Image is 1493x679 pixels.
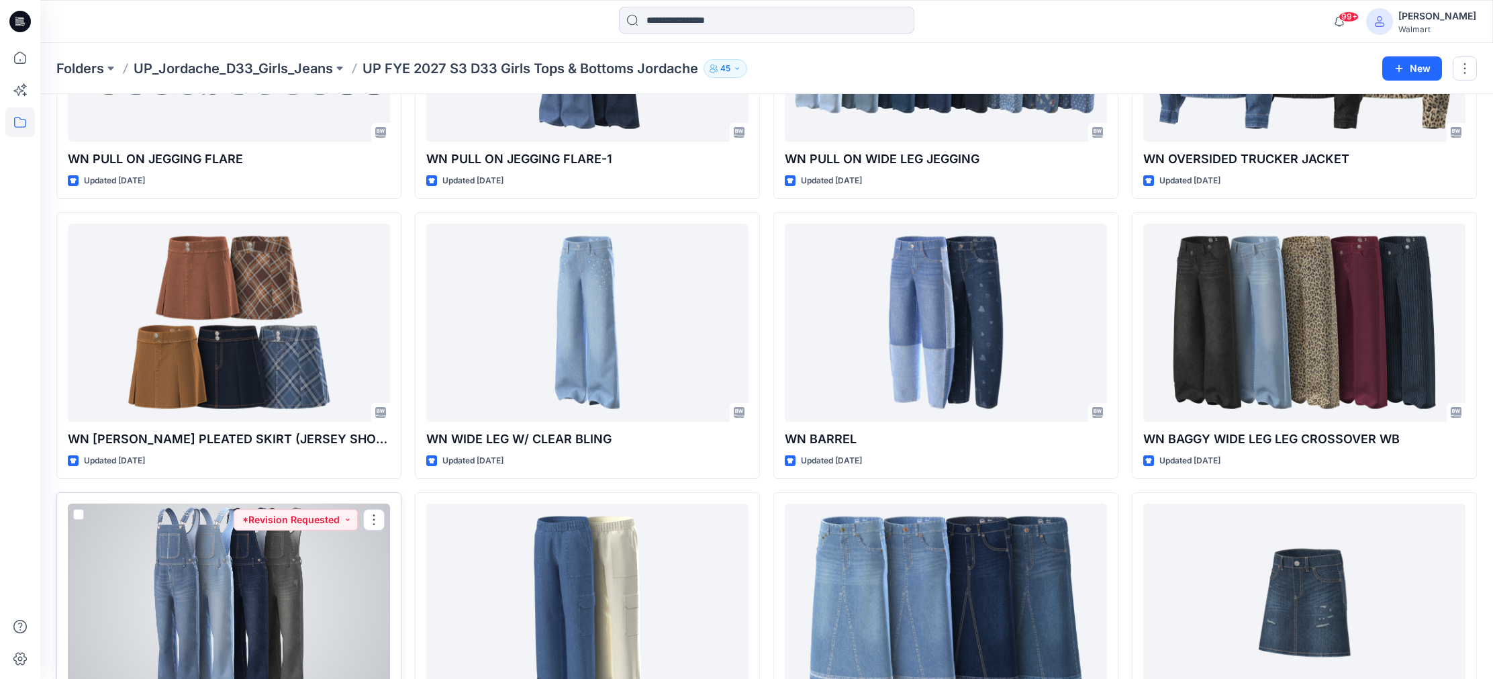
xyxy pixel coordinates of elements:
[785,224,1107,422] a: WN BARREL
[1398,24,1476,34] div: Walmart
[1159,454,1220,468] p: Updated [DATE]
[704,59,747,78] button: 45
[442,454,503,468] p: Updated [DATE]
[1143,224,1465,422] a: WN BAGGY WIDE LEG LEG CROSSOVER WB
[1143,150,1465,169] p: WN OVERSIDED TRUCKER JACKET
[442,174,503,188] p: Updated [DATE]
[56,59,104,78] a: Folders
[68,430,390,449] p: WN [PERSON_NAME] PLEATED SKIRT (JERSEY SHORTS)
[134,59,333,78] a: UP_Jordache_D33_Girls_Jeans
[426,224,749,422] a: WN WIDE LEG W/ CLEAR BLING
[801,454,862,468] p: Updated [DATE]
[1339,11,1359,22] span: 99+
[1159,174,1220,188] p: Updated [DATE]
[68,150,390,169] p: WN PULL ON JEGGING FLARE
[801,174,862,188] p: Updated [DATE]
[84,174,145,188] p: Updated [DATE]
[1398,8,1476,24] div: [PERSON_NAME]
[1382,56,1442,81] button: New
[426,430,749,449] p: WN WIDE LEG W/ CLEAR BLING
[1143,430,1465,449] p: WN BAGGY WIDE LEG LEG CROSSOVER WB
[68,224,390,422] a: WN ALINE PLEATED SKIRT (JERSEY SHORTS)
[720,61,730,76] p: 45
[1374,16,1385,27] svg: avatar
[363,59,698,78] p: UP FYE 2027 S3 D33 Girls Tops & Bottoms Jordache
[84,454,145,468] p: Updated [DATE]
[785,430,1107,449] p: WN BARREL
[785,150,1107,169] p: WN PULL ON WIDE LEG JEGGING
[426,150,749,169] p: WN PULL ON JEGGING FLARE-1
